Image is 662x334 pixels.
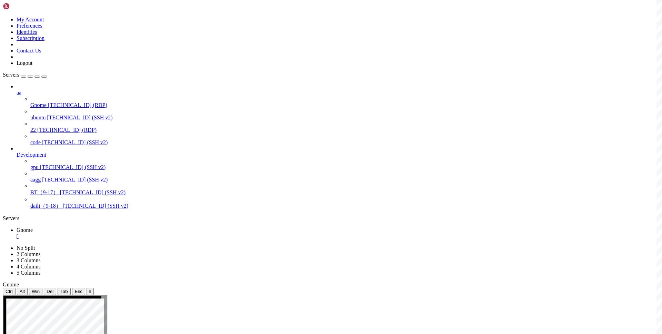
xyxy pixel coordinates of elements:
[30,139,41,145] span: code
[60,289,68,294] span: Tab
[3,72,19,78] span: Servers
[3,72,47,78] a: Servers
[6,289,13,294] span: Ctrl
[30,139,659,146] a: code [TECHNICAL_ID] (SSH v2)
[44,288,56,295] button: Del
[29,288,42,295] button: Win
[42,139,108,145] span: [TECHNICAL_ID] (SSH v2)
[30,133,659,146] li: code [TECHNICAL_ID] (SSH v2)
[3,3,42,10] img: Shellngn
[30,170,659,183] li: aagg [TECHNICAL_ID] (SSH v2)
[17,90,659,96] a: aa
[30,177,659,183] a: aagg [TECHNICAL_ID] (SSH v2)
[48,102,107,108] span: [TECHNICAL_ID] (RDP)
[72,288,85,295] button: Esc
[30,121,659,133] li: 22 [TECHNICAL_ID] (RDP)
[3,215,659,222] div: Servers
[60,189,126,195] span: [TECHNICAL_ID] (SSH v2)
[30,127,659,133] a: 22 [TECHNICAL_ID] (RDP)
[30,96,659,108] li: Gnome [TECHNICAL_ID] (RDP)
[17,29,37,35] a: Identities
[17,251,41,257] a: 2 Columns
[17,83,659,146] li: aa
[30,177,41,183] span: aagg
[3,282,19,287] span: Gnome
[87,288,94,295] button: 
[30,115,46,120] span: ubuntu
[17,60,32,66] a: Logout
[75,289,82,294] span: Esc
[30,108,659,121] li: ubuntu [TECHNICAL_ID] (SSH v2)
[17,146,659,210] li: Development
[30,189,659,196] a: BT（9-17） [TECHNICAL_ID] (SSH v2)
[30,203,659,210] a: daili（9-18） [TECHNICAL_ID] (SSH v2)
[17,257,41,263] a: 3 Columns
[32,289,40,294] span: Win
[30,203,61,209] span: daili（9-18）
[30,102,659,108] a: Gnome [TECHNICAL_ID] (RDP)
[17,152,659,158] a: Development
[17,90,21,96] span: aa
[17,35,44,41] a: Subscription
[30,189,59,195] span: BT（9-17）
[17,48,41,53] a: Contact Us
[30,196,659,210] li: daili（9-18） [TECHNICAL_ID] (SSH v2)
[20,289,25,294] span: Alt
[89,289,91,294] div: 
[30,115,659,121] a: ubuntu [TECHNICAL_ID] (SSH v2)
[17,245,35,251] a: No Split
[30,164,659,170] a: gpu [TECHNICAL_ID] (SSH v2)
[17,23,42,29] a: Preferences
[17,233,659,239] a: 
[17,17,44,22] a: My Account
[17,227,33,233] span: Gnome
[30,164,39,170] span: gpu
[58,288,71,295] button: Tab
[17,288,28,295] button: Alt
[47,289,53,294] span: Del
[17,264,41,269] a: 4 Columns
[3,288,16,295] button: Ctrl
[30,158,659,170] li: gpu [TECHNICAL_ID] (SSH v2)
[17,152,46,158] span: Development
[17,227,659,239] a: Gnome
[30,183,659,196] li: BT（9-17） [TECHNICAL_ID] (SSH v2)
[40,164,106,170] span: [TECHNICAL_ID] (SSH v2)
[17,270,41,276] a: 5 Columns
[30,127,36,133] span: 22
[63,203,128,209] span: [TECHNICAL_ID] (SSH v2)
[37,127,97,133] span: [TECHNICAL_ID] (RDP)
[42,177,108,183] span: [TECHNICAL_ID] (SSH v2)
[30,102,47,108] span: Gnome
[47,115,112,120] span: [TECHNICAL_ID] (SSH v2)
